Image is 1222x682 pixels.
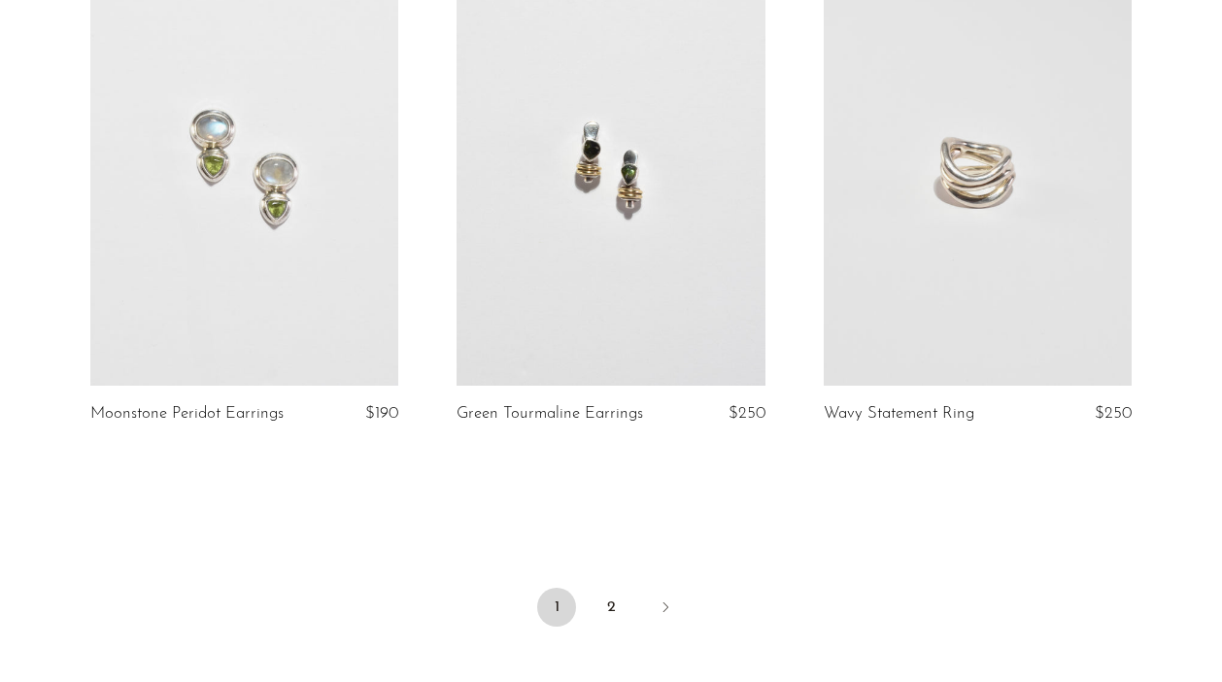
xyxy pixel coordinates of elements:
span: $250 [729,405,765,422]
span: 1 [537,588,576,627]
a: Moonstone Peridot Earrings [90,405,284,423]
span: $190 [365,405,398,422]
a: Wavy Statement Ring [824,405,974,423]
a: Next [646,588,685,631]
a: 2 [592,588,630,627]
a: Green Tourmaline Earrings [457,405,643,423]
span: $250 [1095,405,1132,422]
